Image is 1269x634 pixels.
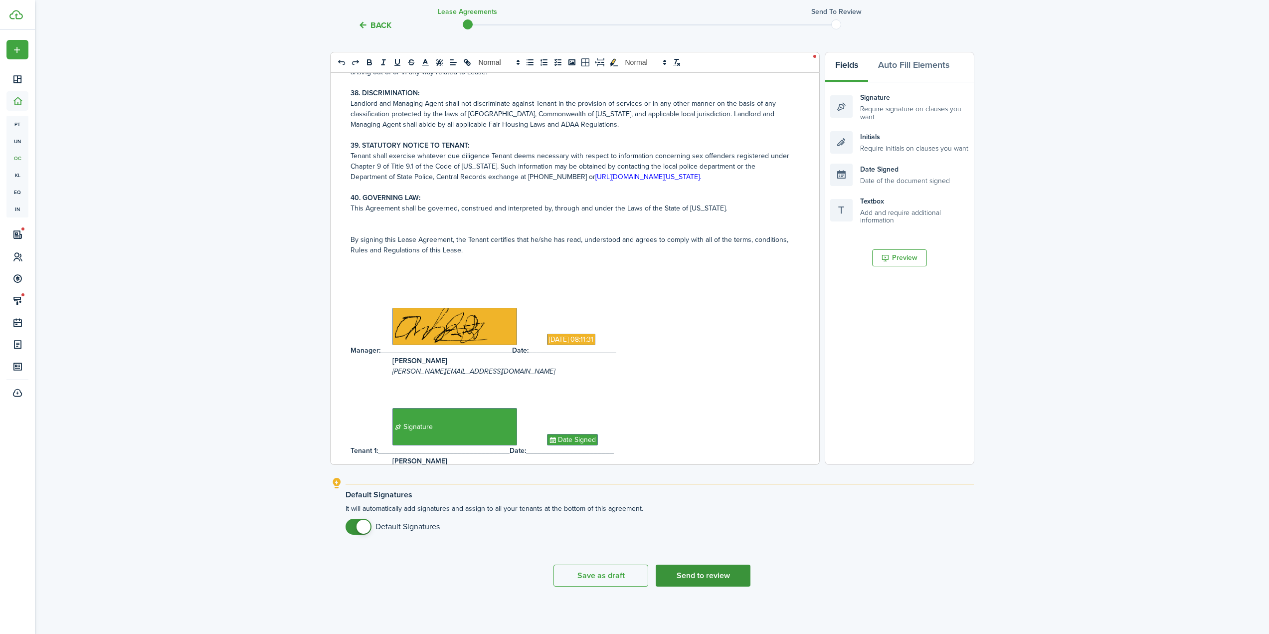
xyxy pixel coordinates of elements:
p: _________________________________ ______________________ [351,445,792,456]
button: Send to review [656,565,750,587]
strong: [PERSON_NAME] [392,456,447,466]
a: in [6,201,28,217]
i: [PERSON_NAME][EMAIL_ADDRESS][DOMAIN_NAME] [392,366,555,377]
strong: 38. DISCRIMINATION: [351,88,419,98]
p: _________________________________ ______________________ [351,345,792,356]
button: link [460,56,474,68]
p: This Agreement shall be governed, construed and interpreted by, through and under the Laws of the... [351,203,792,213]
img: TenantCloud [9,10,23,19]
button: image [565,56,579,68]
a: kl [6,167,28,184]
button: undo: undo [335,56,349,68]
p: Tenant shall exercise whatever due diligence Tenant deems necessary with respect to information c... [351,151,792,182]
strong: Manager: [351,345,380,356]
button: table-better [579,56,593,68]
strong: 39. STATUTORY NOTICE TO TENANT: [351,140,469,151]
button: underline [390,56,404,68]
p: Landlord and Managing Agent shall not discriminate against Tenant in the provision of services or... [351,98,792,130]
button: Auto Fill Elements [868,52,959,82]
a: eq [6,184,28,201]
a: [URL][DOMAIN_NAME][US_STATE]. [595,172,701,182]
explanation-description: It will automatically add signatures and assign to all your tenants at the bottom of this agreement. [346,503,974,535]
p: By signing this Lease Agreement, the Tenant certifies that he/she has read, understood and agrees... [351,234,792,255]
i: outline [331,477,343,489]
strong: Date: [510,445,526,456]
explanation-title: Default Signatures [346,490,974,499]
a: un [6,133,28,150]
button: Save as draft [553,565,648,587]
h3: Lease Agreements [438,6,497,17]
button: clean [670,56,684,68]
button: redo: redo [349,56,363,68]
button: Fields [825,52,868,82]
button: Open menu [6,40,28,59]
button: strike [404,56,418,68]
strong: Tenant 1: [351,445,378,456]
button: Preview [872,249,927,266]
button: list: bullet [523,56,537,68]
a: pt [6,116,28,133]
button: toggleMarkYellow: markYellow [607,56,621,68]
button: pageBreak [593,56,607,68]
button: italic [376,56,390,68]
button: list: check [551,56,565,68]
button: bold [363,56,376,68]
strong: 40. GOVERNING LAW: [351,193,420,203]
strong: [PERSON_NAME] [392,356,447,366]
a: oc [6,150,28,167]
h3: Send to review [811,6,862,17]
button: Back [358,20,391,30]
button: list: ordered [537,56,551,68]
strong: Date: [512,345,529,356]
